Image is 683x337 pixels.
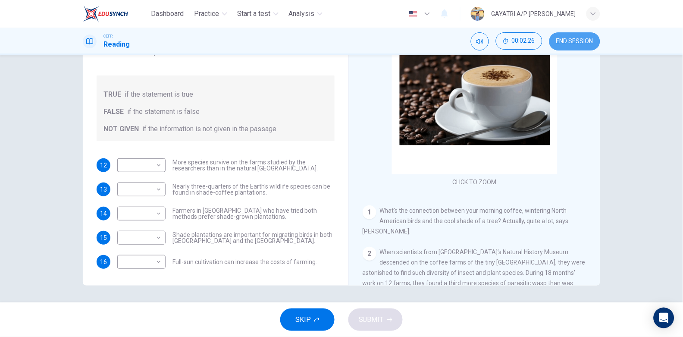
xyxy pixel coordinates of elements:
[471,7,485,21] img: Profile picture
[103,124,139,134] span: NOT GIVEN
[100,186,107,192] span: 13
[103,39,130,50] h1: Reading
[103,107,124,117] span: FALSE
[103,33,113,39] span: CEFR
[549,32,600,50] button: END SESSION
[363,205,376,219] div: 1
[471,32,489,50] div: Mute
[83,5,128,22] img: EduSynch logo
[280,309,335,331] button: SKIP
[100,235,107,241] span: 15
[103,89,121,100] span: TRUE
[363,249,586,318] span: When scientists from [GEOGRAPHIC_DATA]’s Natural History Museum descended on the coffee farms of ...
[496,32,542,50] button: 00:02:26
[234,6,282,22] button: Start a test
[172,183,335,195] span: Nearly three-quarters of the Earth's wildlife species can be found in shade-coffee plantations.
[289,9,315,19] span: Analysis
[556,38,593,45] span: END SESSION
[172,208,335,220] span: Farmers in [GEOGRAPHIC_DATA] who have tried both methods prefer shade-grown plantations.
[285,6,326,22] button: Analysis
[191,6,231,22] button: Practice
[238,9,271,19] span: Start a test
[194,9,219,19] span: Practice
[408,11,419,17] img: en
[100,211,107,217] span: 14
[492,9,576,19] div: GAYATRI A/P [PERSON_NAME]
[100,162,107,168] span: 12
[125,89,193,100] span: if the statement is true
[142,124,276,134] span: if the information is not given in the passage
[172,259,317,265] span: Full-sun cultivation can increase the costs of farming.
[363,247,376,261] div: 2
[512,38,535,44] span: 00:02:26
[654,308,674,328] div: Open Intercom Messenger
[172,232,335,244] span: Shade plantations are important for migrating birds in both [GEOGRAPHIC_DATA] and the [GEOGRAPHIC...
[295,314,311,326] span: SKIP
[496,32,542,50] div: Hide
[83,5,148,22] a: EduSynch logo
[100,259,107,265] span: 16
[148,6,188,22] button: Dashboard
[127,107,200,117] span: if the statement is false
[151,9,184,19] span: Dashboard
[172,159,335,171] span: More species survive on the farms studied by the researchers than in the natural [GEOGRAPHIC_DATA].
[363,207,569,235] span: What's the connection between your morning coffee, wintering North American birds and the cool sh...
